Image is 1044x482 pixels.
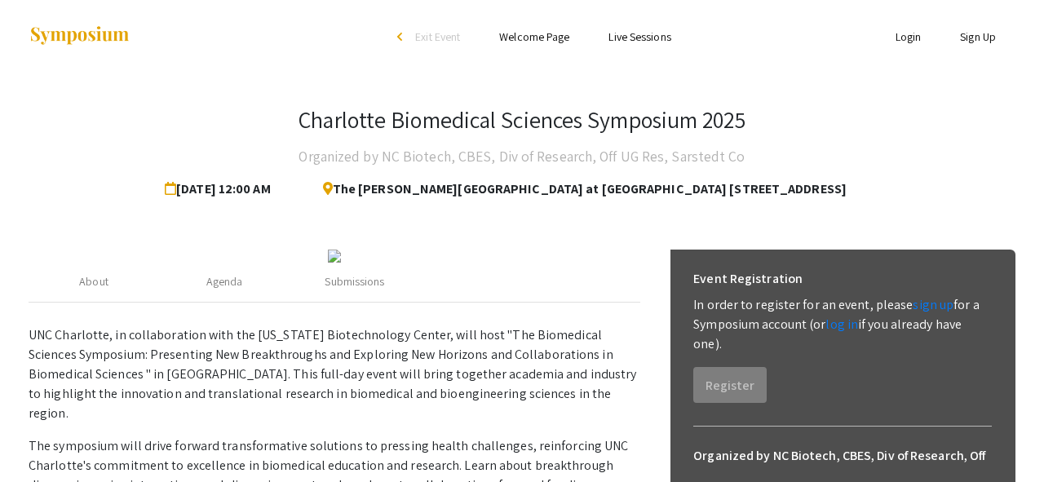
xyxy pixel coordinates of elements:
a: Live Sessions [608,29,670,44]
span: The [PERSON_NAME][GEOGRAPHIC_DATA] at [GEOGRAPHIC_DATA] [STREET_ADDRESS] [310,173,847,206]
a: sign up [913,296,953,313]
img: Symposium by ForagerOne [29,25,130,47]
a: Sign Up [960,29,996,44]
a: Welcome Page [499,29,569,44]
a: log in [825,316,858,333]
div: arrow_back_ios [397,32,407,42]
div: Agenda [206,273,243,290]
span: [DATE] 12:00 AM [165,173,277,206]
img: c1384964-d4cf-4e9d-8fb0-60982fefffba.jpg [328,250,341,263]
h6: Event Registration [693,263,803,295]
p: UNC Charlotte, in collaboration with the [US_STATE] Biotechnology Center, will host "The Biomedic... [29,325,640,423]
div: Submissions [325,273,384,290]
span: Exit Event [415,29,460,44]
div: About [79,273,108,290]
a: Login [896,29,922,44]
h4: Organized by NC Biotech, CBES, Div of Research, Off UG Res, Sarstedt Co [299,140,745,173]
p: In order to register for an event, please for a Symposium account (or if you already have one). [693,295,992,354]
button: Register [693,367,767,403]
h3: Charlotte Biomedical Sciences Symposium 2025 [299,106,745,134]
